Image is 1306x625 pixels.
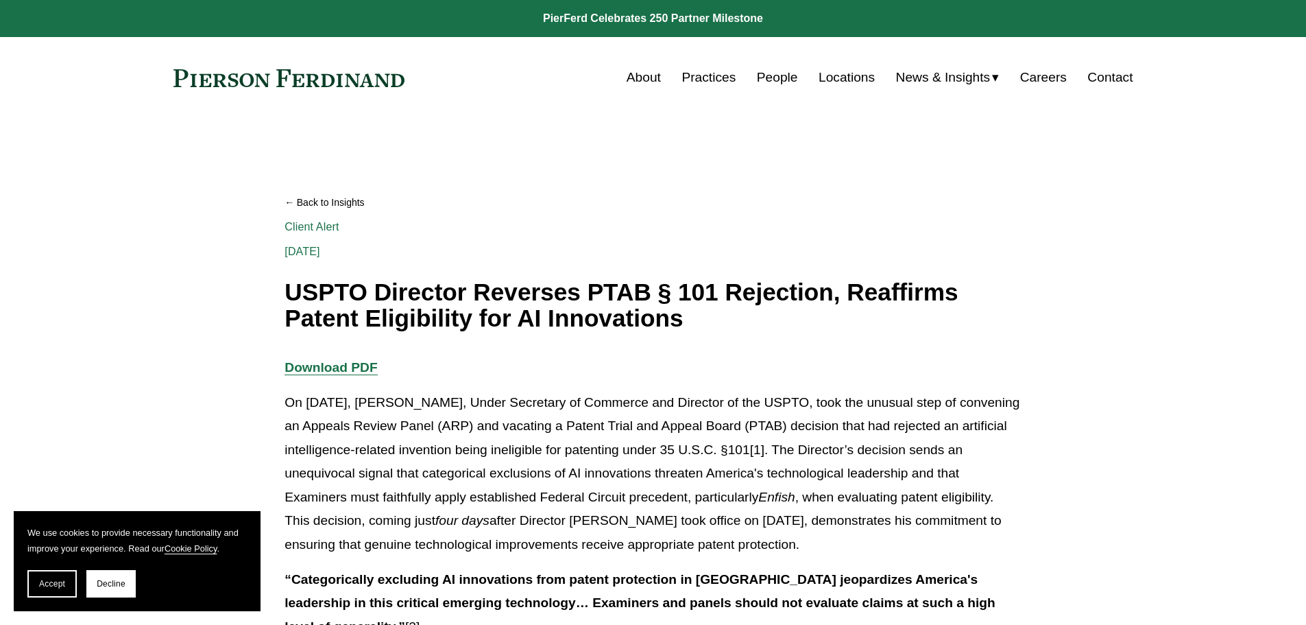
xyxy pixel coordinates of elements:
[285,191,1021,215] a: Back to Insights
[1020,64,1067,91] a: Careers
[14,511,261,611] section: Cookie banner
[627,64,661,91] a: About
[165,543,217,554] a: Cookie Policy
[757,64,798,91] a: People
[86,570,136,598] button: Decline
[285,391,1021,557] p: On [DATE], [PERSON_NAME], Under Secretary of Commerce and Director of the USPTO, took the unusual...
[285,360,377,375] a: Download PDF
[819,64,875,91] a: Locations
[758,490,795,504] em: Enfish
[896,64,1000,91] a: folder dropdown
[1087,64,1133,91] a: Contact
[27,570,77,598] button: Accept
[285,221,339,233] a: Client Alert
[896,66,991,90] span: News & Insights
[285,279,1021,332] h1: USPTO Director Reverses PTAB § 101 Rejection, Reaffirms Patent Eligibility for AI Innovations
[97,579,125,589] span: Decline
[681,64,736,91] a: Practices
[285,246,319,257] span: [DATE]
[27,525,247,556] p: We use cookies to provide necessary functionality and improve your experience. Read our .
[435,513,489,528] em: four days
[39,579,65,589] span: Accept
